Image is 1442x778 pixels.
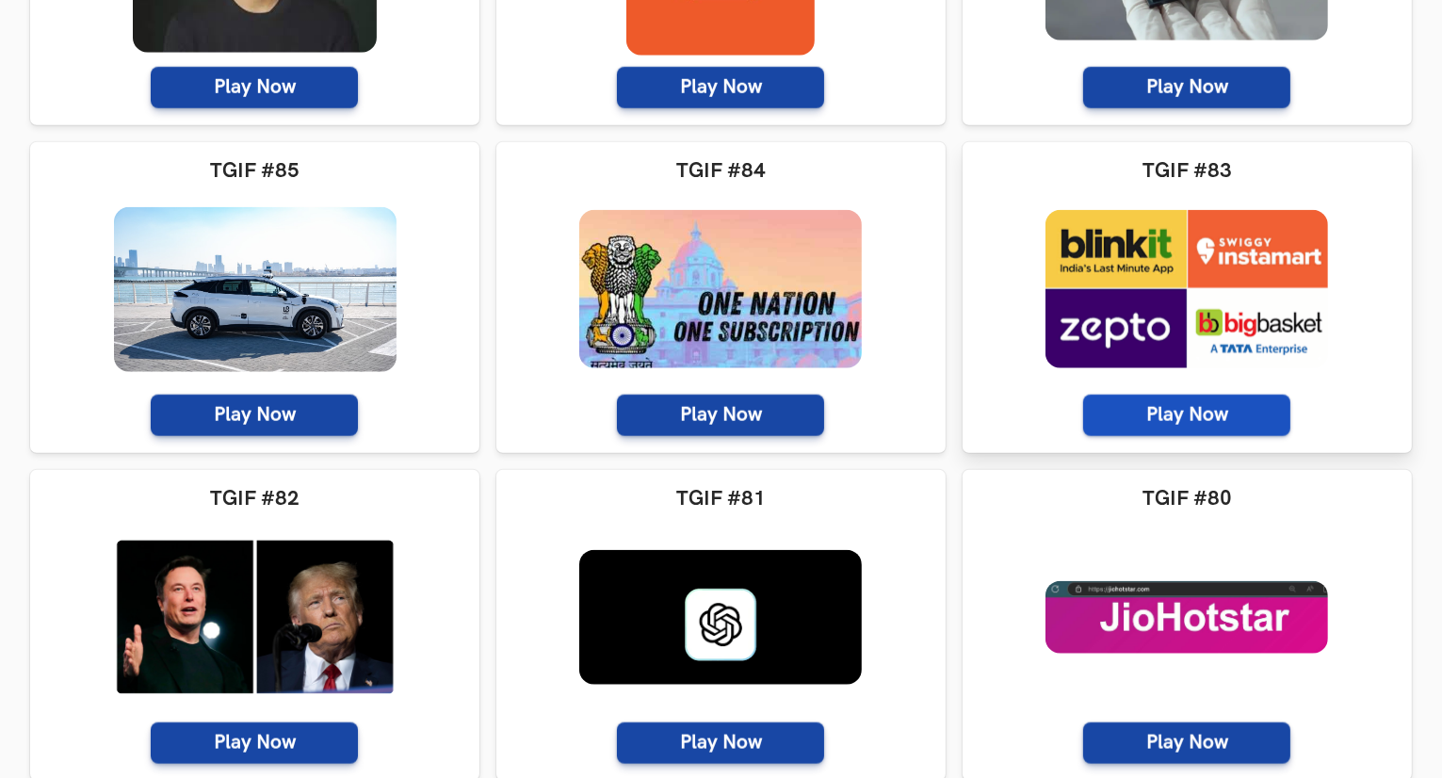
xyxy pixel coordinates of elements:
[151,722,358,764] span: Play Now
[1083,722,1290,764] span: Play Now
[47,159,462,184] h3: TGIF #85
[496,142,946,453] a: TGIF #84 Play Now
[579,550,862,685] img: tgif-81-20241108t1121.png
[1045,210,1328,368] img: tgif-83-20241121t1416.png
[980,487,1395,511] h3: TGIF #80
[513,159,929,184] h3: TGIF #84
[114,207,397,372] img: tgif-85-20241206t1201.png
[617,67,824,108] span: Play Now
[30,142,479,453] a: TGIF #85 Play Now
[1045,581,1328,653] img: tgif-80-20241024t1415.png
[151,395,358,436] span: Play Now
[114,538,397,697] img: tgif-82-20241114t1415.png
[617,722,824,764] span: Play Now
[617,395,824,436] span: Play Now
[963,142,1412,453] a: TGIF #83 Play Now
[1083,395,1290,436] span: Play Now
[151,67,358,108] span: Play Now
[980,159,1395,184] h3: TGIF #83
[579,210,862,368] img: tgif-84-20241129t1040.png
[1083,67,1290,108] span: Play Now
[47,487,462,511] h3: TGIF #82
[513,487,929,511] h3: TGIF #81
